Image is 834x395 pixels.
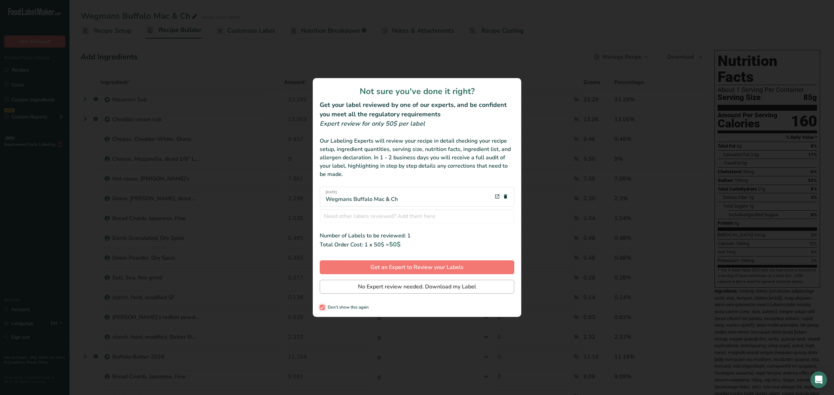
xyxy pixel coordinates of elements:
[320,240,514,249] div: Total Order Cost: 1 x 50$ =
[370,263,464,271] span: Get an Expert to Review your Labels
[320,137,514,178] div: Our Labeling Experts will review your recipe in detail checking your recipe setup, ingredient qua...
[326,190,398,195] span: [DATE]
[326,190,398,203] div: Wegmans Buffalo Mac & Ch
[320,260,514,274] button: Get an Expert to Review your Labels
[320,232,514,240] div: Number of Labels to be reviewed: 1
[320,209,514,223] input: Need other labels reviewed? Add them here
[320,100,514,119] h2: Get your label reviewed by one of our experts, and be confident you meet all the regulatory requi...
[320,119,514,128] div: Expert review for only 50$ per label
[325,305,369,310] span: Don't show this again
[389,240,401,249] span: 50$
[358,283,476,291] span: No Expert review needed. Download my Label
[320,280,514,294] button: No Expert review needed. Download my Label
[320,85,514,98] h1: Not sure you've done it right?
[810,371,827,388] div: Open Intercom Messenger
